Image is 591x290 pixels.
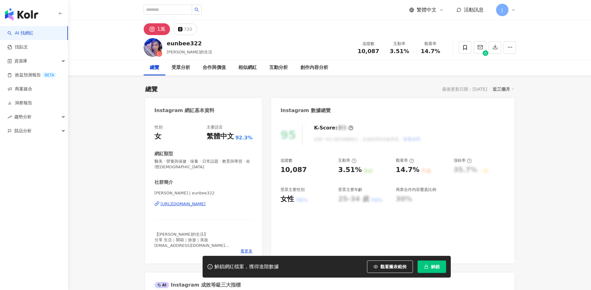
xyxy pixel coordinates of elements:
div: [URL][DOMAIN_NAME] [161,201,206,207]
div: 觀看率 [396,158,414,163]
span: 【[PERSON_NAME]的生活】 分享 生活｜開箱｜旅遊｜美妝 [EMAIL_ADDRESS][DOMAIN_NAME] #revu_tw_a5e7c5f4 [154,232,229,254]
div: 總覽 [150,64,159,71]
div: eunbee322 [167,39,213,47]
div: 追蹤數 [357,41,380,47]
div: 受眾主要年齡 [338,187,362,193]
a: [URL][DOMAIN_NAME] [154,201,253,207]
span: 看更多 [240,248,253,254]
span: 觀看圖表範例 [380,264,406,269]
button: 解鎖 [418,261,446,273]
span: 14.7% [421,48,440,54]
div: Instagram 成效等級三大指標 [154,282,241,288]
a: 找貼文 [7,44,28,50]
span: [PERSON_NAME] | eunbee322 [154,190,253,196]
span: 資源庫 [14,54,27,68]
span: 活動訊息 [464,7,484,13]
div: K-Score : [314,125,353,131]
div: 3.51% [338,165,362,175]
a: searchAI 找網紅 [7,30,34,36]
div: 受眾分析 [172,64,190,71]
div: 解鎖網紅檔案，獲得進階數據 [214,264,279,270]
div: 互動分析 [269,64,288,71]
span: [PERSON_NAME]的生活 [167,50,213,54]
div: 14.7% [396,165,419,175]
div: 性別 [154,125,163,130]
div: Instagram 網紅基本資料 [154,107,215,114]
div: 受眾主要性別 [280,187,305,193]
div: 主要語言 [207,125,223,130]
div: 女性 [280,194,294,204]
span: 92.3% [235,134,253,141]
span: search [195,7,199,12]
button: 720 [173,23,197,35]
a: 商案媒合 [7,86,32,92]
button: 觀看圖表範例 [367,261,413,273]
span: 醫美 · 營養與保健 · 保養 · 日常話題 · 教育與學習 · 命理[DEMOGRAPHIC_DATA] [154,159,253,170]
span: rise [7,115,12,119]
a: 洞察報告 [7,100,32,106]
div: 互動率 [388,41,411,47]
span: 3.51% [390,48,409,54]
span: 競品分析 [14,124,32,138]
div: 創作內容分析 [300,64,328,71]
span: 解鎖 [431,264,440,269]
div: 追蹤數 [280,158,293,163]
div: Instagram 數據總覽 [280,107,331,114]
span: 繁體中文 [417,7,437,13]
span: 趨勢分析 [14,110,32,124]
div: 相似網紅 [238,64,257,71]
div: AI [154,282,169,288]
div: 最後更新日期：[DATE] [442,87,487,92]
div: 社群簡介 [154,179,173,186]
span: J [501,7,503,13]
div: 商業合作內容覆蓋比例 [396,187,436,193]
div: 網紅類型 [154,151,173,157]
div: 10,087 [280,165,307,175]
div: 1萬 [157,25,165,34]
button: 1萬 [144,23,170,35]
a: 效益預測報告BETA [7,72,56,78]
span: 10,087 [358,48,379,54]
img: KOL Avatar [144,38,162,57]
div: 總覽 [145,85,158,93]
div: 合作與價值 [203,64,226,71]
div: 觀看率 [419,41,442,47]
div: 互動率 [338,158,356,163]
div: 漲粉率 [454,158,472,163]
img: logo [5,8,38,20]
div: 近三個月 [493,85,514,93]
div: 720 [184,25,192,34]
div: 女 [154,132,161,141]
div: 繁體中文 [207,132,234,141]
